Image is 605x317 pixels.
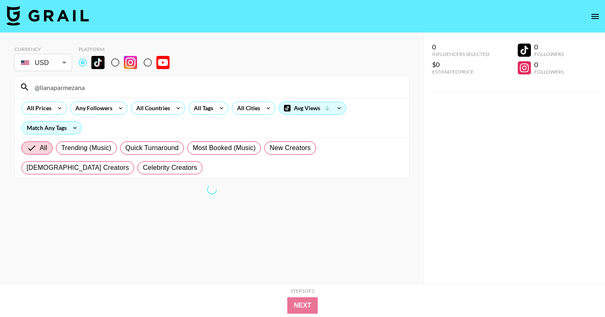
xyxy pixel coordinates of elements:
div: Match Any Tags [22,122,81,134]
div: All Tags [189,102,215,114]
div: Step 1 of 2 [291,288,314,294]
button: open drawer [587,8,603,25]
div: Estimated Price [432,69,489,75]
div: All Countries [131,102,172,114]
span: Celebrity Creators [143,163,197,173]
div: Influencers Selected [432,51,489,57]
span: New Creators [270,143,311,153]
img: Instagram [124,56,137,69]
span: Refreshing bookers, clients, cities, talent, talent... [207,184,217,195]
img: Grail Talent [7,6,89,25]
button: Next [287,297,318,314]
div: Followers [534,51,564,57]
div: 0 [534,60,564,69]
div: 0 [534,43,564,51]
div: Any Followers [70,102,114,114]
img: TikTok [91,56,105,69]
span: [DEMOGRAPHIC_DATA] Creators [27,163,129,173]
div: Platform [79,46,176,52]
span: Trending (Music) [61,143,112,153]
div: USD [16,56,70,70]
span: Quick Turnaround [126,143,179,153]
iframe: Drift Widget Chat Controller [564,276,595,307]
span: Most Booked (Music) [193,143,256,153]
div: Followers [534,69,564,75]
input: Search by User Name [30,81,404,94]
div: Currency [14,46,72,52]
div: All Prices [22,102,53,114]
div: All Cities [232,102,262,114]
div: 0 [432,43,489,51]
div: $0 [432,60,489,69]
img: YouTube [156,56,170,69]
span: All [40,143,47,153]
div: Avg Views [279,102,346,114]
